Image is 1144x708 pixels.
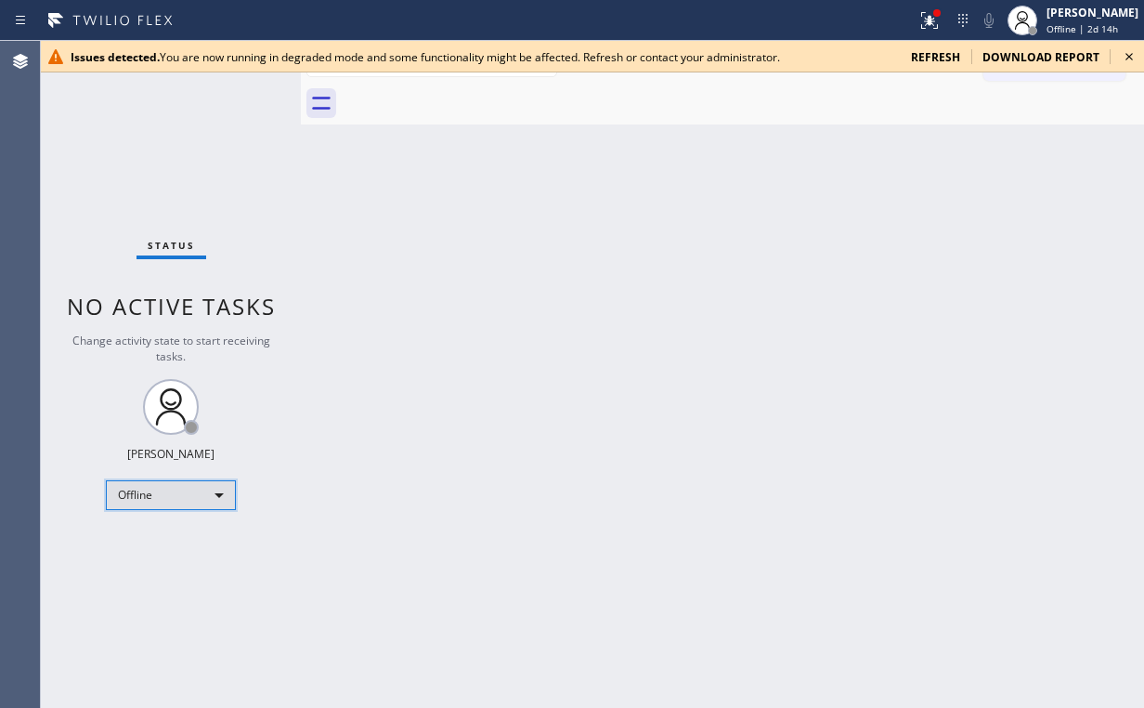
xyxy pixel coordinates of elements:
button: Mute [976,7,1002,33]
div: You are now running in degraded mode and some functionality might be affected. Refresh or contact... [71,49,896,65]
span: Offline | 2d 14h [1046,22,1118,35]
span: refresh [911,49,960,65]
div: [PERSON_NAME] [1046,5,1138,20]
span: download report [982,49,1099,65]
span: No active tasks [67,291,276,321]
div: Offline [106,480,236,510]
span: Change activity state to start receiving tasks. [72,333,270,364]
b: Issues detected. [71,49,160,65]
div: [PERSON_NAME] [127,446,214,462]
span: Status [148,239,195,252]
